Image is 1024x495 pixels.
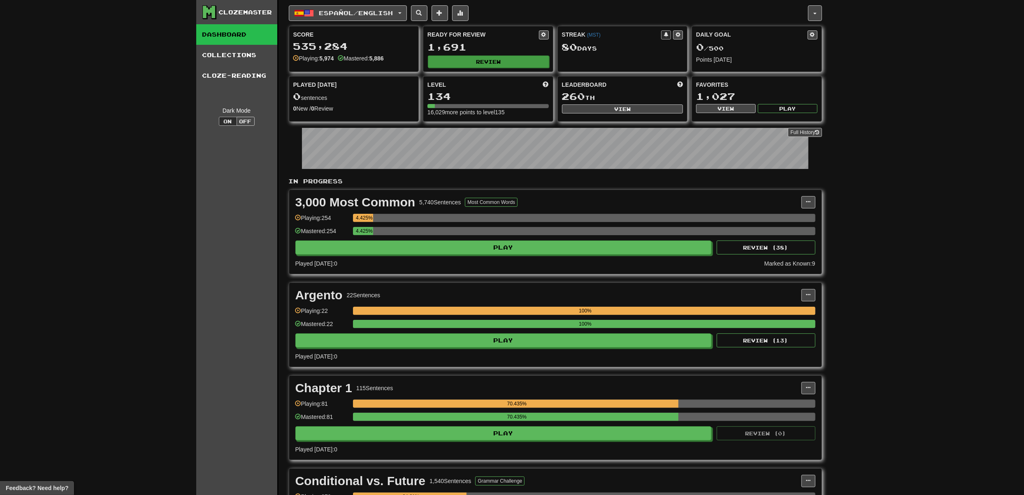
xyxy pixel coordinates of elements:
div: 5,740 Sentences [419,198,461,206]
div: 1,027 [696,91,817,102]
div: Score [293,30,415,39]
div: Conditional vs. Future [295,475,426,487]
div: Playing: 22 [295,307,349,320]
div: 100% [355,307,815,315]
strong: 0 [293,105,297,112]
span: Español / English [319,9,393,16]
div: Day s [562,42,683,53]
div: sentences [293,91,415,102]
div: Favorites [696,81,817,89]
a: Collections [196,45,277,65]
div: Ready for Review [427,30,539,39]
div: th [562,91,683,102]
span: This week in points, UTC [677,81,683,89]
strong: 0 [311,105,314,112]
button: Search sentences [411,5,427,21]
button: Review (0) [717,426,815,440]
div: 535,284 [293,41,415,51]
button: On [219,117,237,126]
button: Grammar Challenge [475,476,525,486]
span: Score more points to level up [543,81,549,89]
div: New / Review [293,104,415,113]
div: 3,000 Most Common [295,196,416,208]
div: Playing: [293,54,334,62]
button: Play [758,104,817,113]
div: Marked as Known: 9 [764,259,815,268]
button: Review (13) [717,333,815,347]
div: Playing: 81 [295,400,349,413]
div: 70.435% [355,413,678,421]
div: Mastered: 81 [295,413,349,426]
div: Clozemaster [219,8,272,16]
button: Play [295,426,712,440]
button: Review [428,56,549,68]
button: Play [295,333,712,347]
a: Full History [788,128,822,137]
a: (MST) [587,32,601,38]
button: Most Common Words [465,198,518,207]
span: Played [DATE]: 0 [295,260,337,267]
button: View [696,104,756,113]
div: Daily Goal [696,30,808,39]
div: 134 [427,91,549,102]
span: 80 [562,41,578,53]
div: Streak [562,30,662,39]
span: Played [DATE] [293,81,337,89]
button: Español/English [289,5,407,21]
span: 260 [562,90,585,102]
div: 16,029 more points to level 135 [427,108,549,116]
span: / 500 [696,45,724,52]
strong: 5,886 [369,55,384,62]
button: More stats [452,5,469,21]
div: 4.425% [355,214,373,222]
span: Open feedback widget [6,484,68,492]
div: 1,691 [427,42,549,52]
div: 22 Sentences [347,291,381,299]
div: Playing: 254 [295,214,349,227]
div: Argento [295,289,343,301]
div: Dark Mode [202,106,271,115]
div: 70.435% [355,400,678,408]
div: Mastered: 254 [295,227,349,241]
div: 4.425% [355,227,373,235]
strong: 5,974 [319,55,334,62]
span: Played [DATE]: 0 [295,353,337,360]
div: 100% [355,320,815,328]
button: Add sentence to collection [432,5,448,21]
div: Chapter 1 [295,382,352,394]
div: Mastered: [338,54,383,62]
span: 0 [696,41,704,53]
div: 115 Sentences [356,384,393,392]
span: 0 [293,90,301,102]
button: Review (38) [717,241,815,254]
a: Cloze-Reading [196,65,277,86]
div: Points [DATE] [696,56,817,64]
span: Level [427,81,446,89]
button: Play [295,241,712,254]
a: Dashboard [196,24,277,45]
button: Off [237,117,255,126]
button: View [562,104,683,113]
span: Leaderboard [562,81,607,89]
span: Played [DATE]: 0 [295,446,337,453]
div: 1,540 Sentences [430,477,471,485]
div: Mastered: 22 [295,320,349,333]
p: In Progress [289,177,822,185]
